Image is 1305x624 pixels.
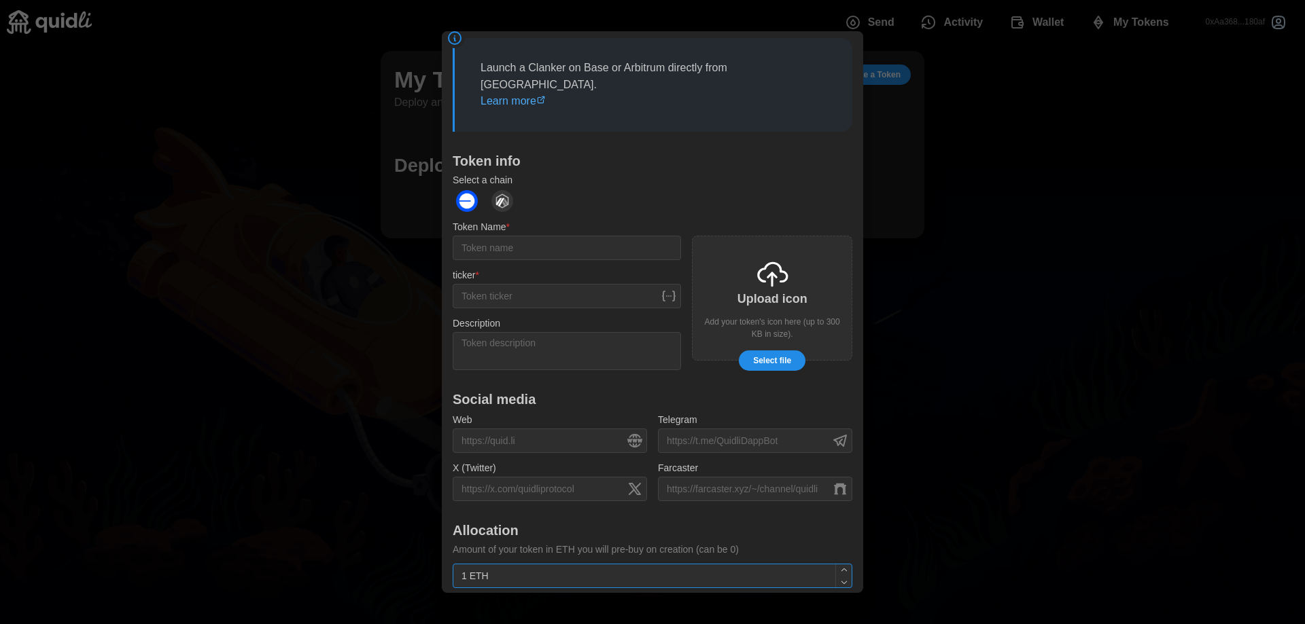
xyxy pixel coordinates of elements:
label: ticker [453,268,479,283]
label: Telegram [658,413,697,428]
a: Learn more [481,95,546,107]
input: Token name [453,236,681,260]
img: Arbitrum [491,190,513,212]
img: Base [456,190,478,212]
button: Arbitrum [488,187,517,215]
input: https://t.me/QuidliDappBot [658,428,852,453]
label: Token Name [453,220,510,235]
label: Description [453,316,500,331]
p: Select a chain [453,173,852,187]
p: Launch a Clanker on Base or Arbitrum directly from [GEOGRAPHIC_DATA]. [481,60,826,110]
input: 0 ETH [453,564,852,588]
label: Web [453,413,472,428]
input: https://farcaster.xyz/~/channel/quidli [658,477,852,501]
h1: Social media [453,390,852,408]
h1: Token info [453,152,852,170]
span: Select file [753,351,791,370]
button: Select file [739,350,805,371]
button: Base [453,187,481,215]
label: Farcaster [658,461,698,476]
label: X (Twitter) [453,461,496,476]
input: Token ticker [453,284,681,308]
input: https://quid.li [453,428,647,453]
input: https://x.com/quidliprotocol [453,477,647,501]
h1: Allocation [453,521,852,539]
p: Amount of your token in ETH you will pre-buy on creation (can be 0) [453,543,852,557]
